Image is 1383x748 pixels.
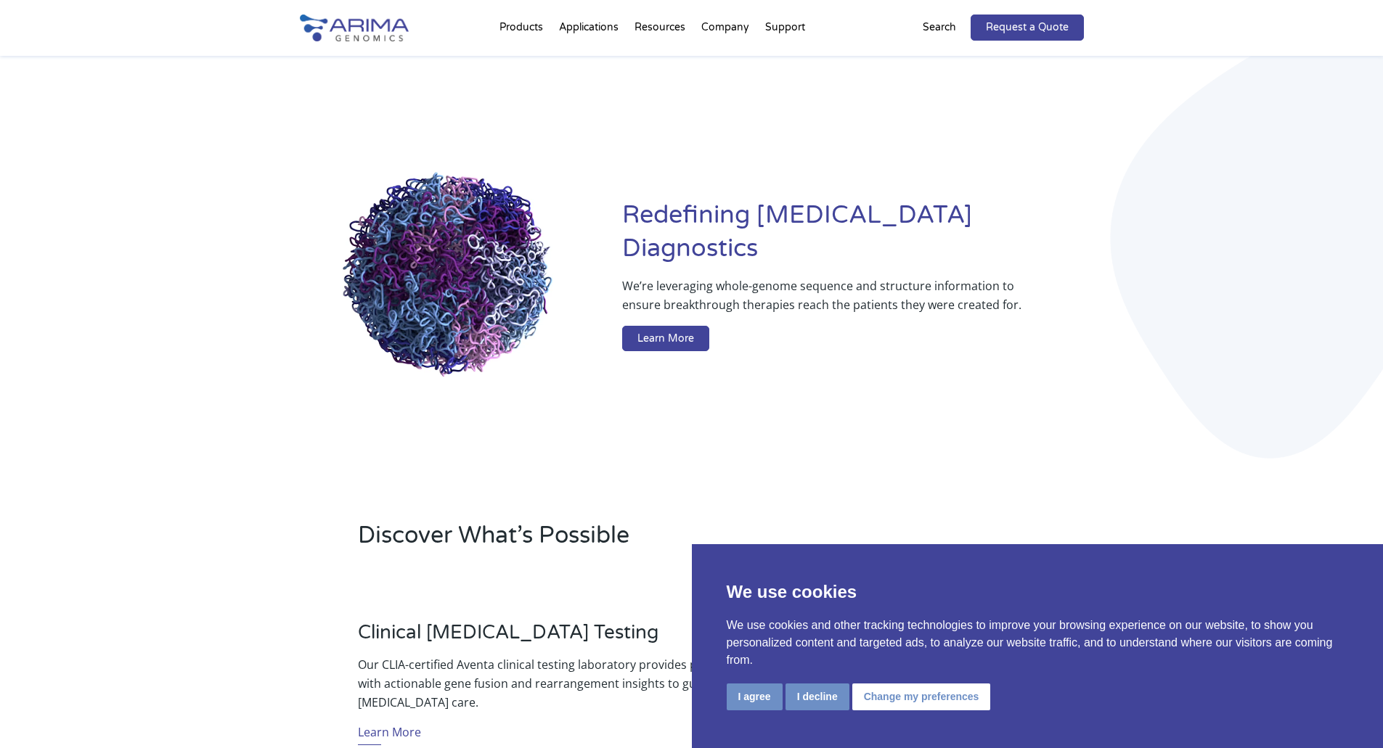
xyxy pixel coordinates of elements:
[727,579,1349,605] p: We use cookies
[358,723,421,745] a: Learn More
[358,519,877,563] h2: Discover What’s Possible
[786,683,849,710] button: I decline
[622,276,1025,326] p: We’re leveraging whole-genome sequence and structure information to ensure breakthrough therapies...
[971,15,1084,41] a: Request a Quote
[622,326,709,352] a: Learn More
[300,15,409,41] img: Arima-Genomics-logo
[923,18,956,37] p: Search
[852,683,991,710] button: Change my preferences
[727,683,783,710] button: I agree
[358,621,753,655] h3: Clinical [MEDICAL_DATA] Testing
[622,199,1083,276] h1: Redefining [MEDICAL_DATA] Diagnostics
[727,617,1349,669] p: We use cookies and other tracking technologies to improve your browsing experience on our website...
[358,655,753,712] p: Our CLIA-certified Aventa clinical testing laboratory provides physicians with actionable gene fu...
